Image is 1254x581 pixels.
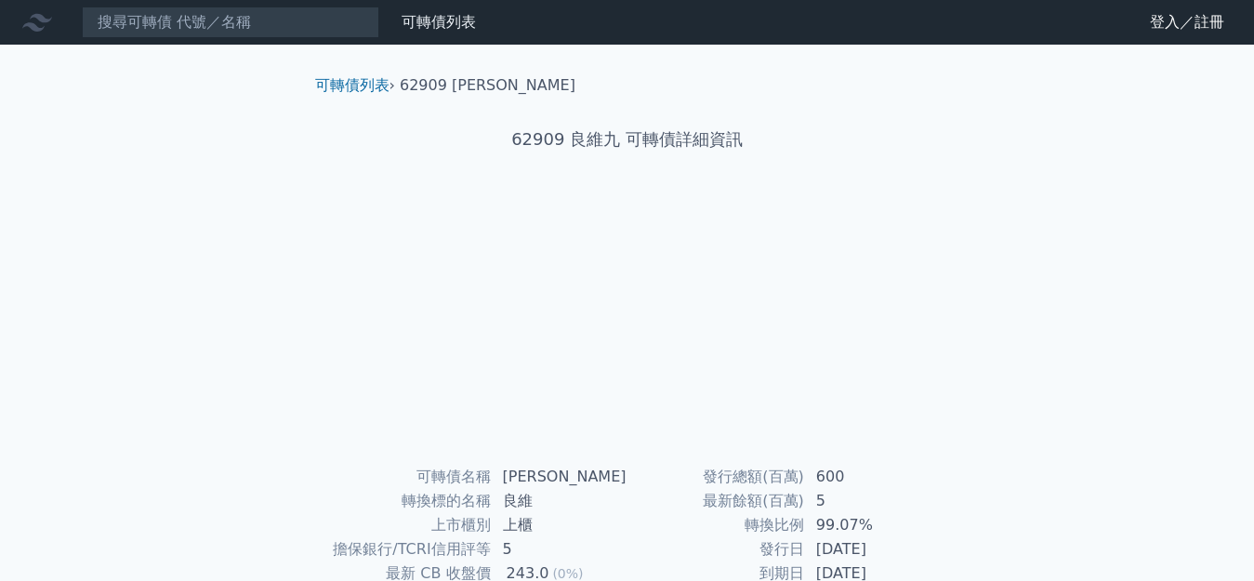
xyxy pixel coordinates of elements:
input: 搜尋可轉債 代號／名稱 [82,7,379,38]
td: [PERSON_NAME] [492,465,627,489]
span: (0%) [552,566,583,581]
a: 可轉債列表 [402,13,476,31]
td: 上市櫃別 [323,513,492,537]
td: 99.07% [805,513,932,537]
li: › [315,74,395,97]
td: 可轉債名稱 [323,465,492,489]
td: 600 [805,465,932,489]
td: 5 [805,489,932,513]
td: 最新餘額(百萬) [627,489,805,513]
li: 62909 [PERSON_NAME] [400,74,575,97]
td: 良維 [492,489,627,513]
td: 發行日 [627,537,805,561]
td: 轉換比例 [627,513,805,537]
td: 轉換標的名稱 [323,489,492,513]
td: [DATE] [805,537,932,561]
td: 上櫃 [492,513,627,537]
td: 發行總額(百萬) [627,465,805,489]
a: 登入／註冊 [1135,7,1239,37]
td: 5 [492,537,627,561]
h1: 62909 良維九 可轉債詳細資訊 [300,126,955,152]
td: 擔保銀行/TCRI信用評等 [323,537,492,561]
a: 可轉債列表 [315,76,389,94]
